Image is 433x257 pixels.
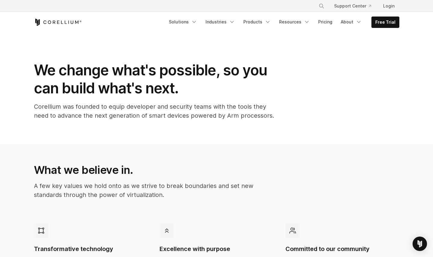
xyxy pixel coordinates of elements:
div: Navigation Menu [311,1,399,11]
button: Search [316,1,327,11]
a: Free Trial [372,17,399,28]
h4: Excellence with purpose [160,245,273,253]
a: About [337,17,365,27]
h4: Committed to our community [285,245,399,253]
p: A few key values we hold onto as we strive to break boundaries and set new standards through the ... [34,181,273,199]
a: Corellium Home [34,19,82,26]
div: Navigation Menu [165,17,399,28]
div: Open Intercom Messenger [413,237,427,251]
a: Solutions [165,17,201,27]
a: Pricing [315,17,336,27]
h4: Transformative technology [34,245,148,253]
a: Industries [202,17,239,27]
h1: We change what's possible, so you can build what's next. [34,61,274,97]
p: Corellium was founded to equip developer and security teams with the tools they need to advance t... [34,102,274,120]
a: Products [240,17,274,27]
h2: What we believe in. [34,163,273,177]
a: Resources [276,17,313,27]
a: Login [378,1,399,11]
a: Support Center [329,1,376,11]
